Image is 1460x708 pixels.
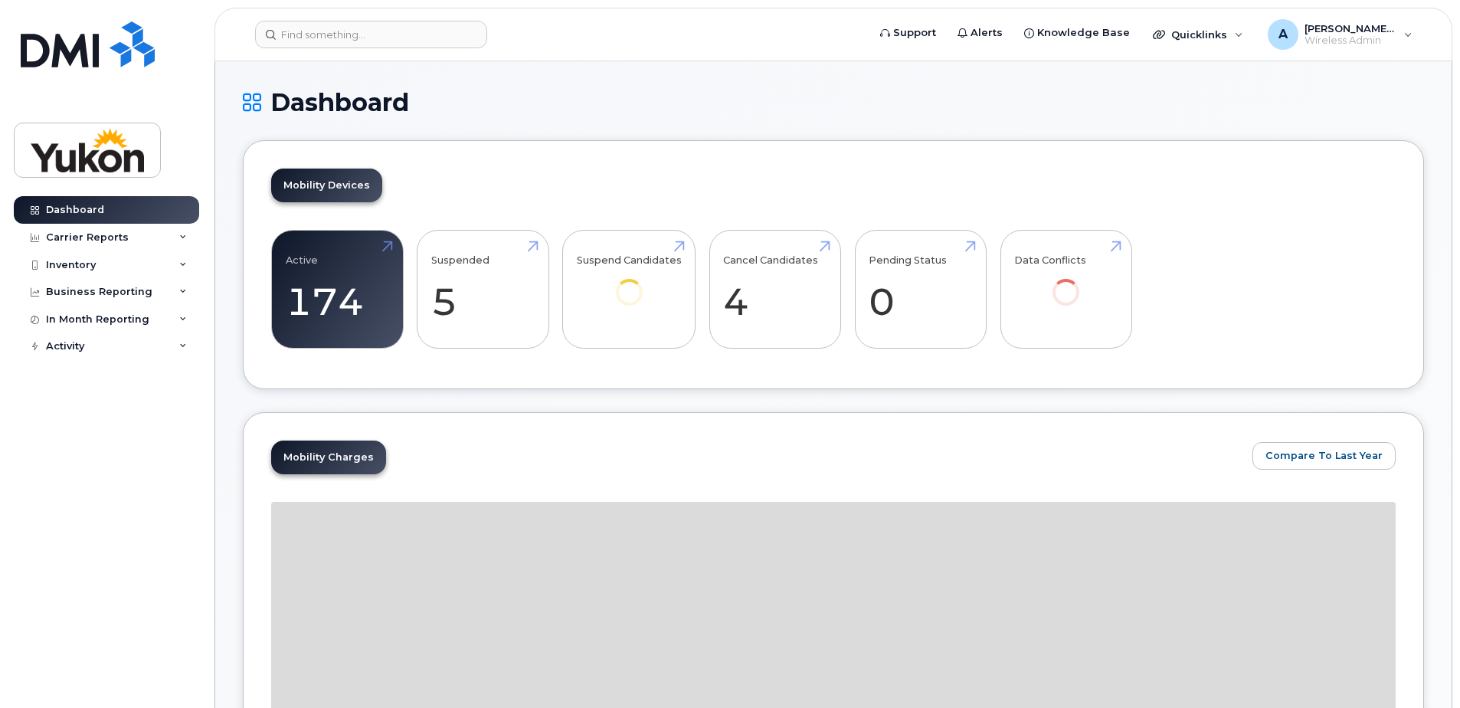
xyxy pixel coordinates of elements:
span: Compare To Last Year [1265,448,1383,463]
a: Mobility Devices [271,169,382,202]
a: Suspended 5 [431,239,535,340]
a: Mobility Charges [271,441,386,474]
button: Compare To Last Year [1252,442,1396,470]
h1: Dashboard [243,89,1424,116]
a: Pending Status 0 [869,239,972,340]
a: Active 174 [286,239,389,340]
a: Suspend Candidates [577,239,682,327]
a: Cancel Candidates 4 [723,239,827,340]
a: Data Conflicts [1014,239,1118,327]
